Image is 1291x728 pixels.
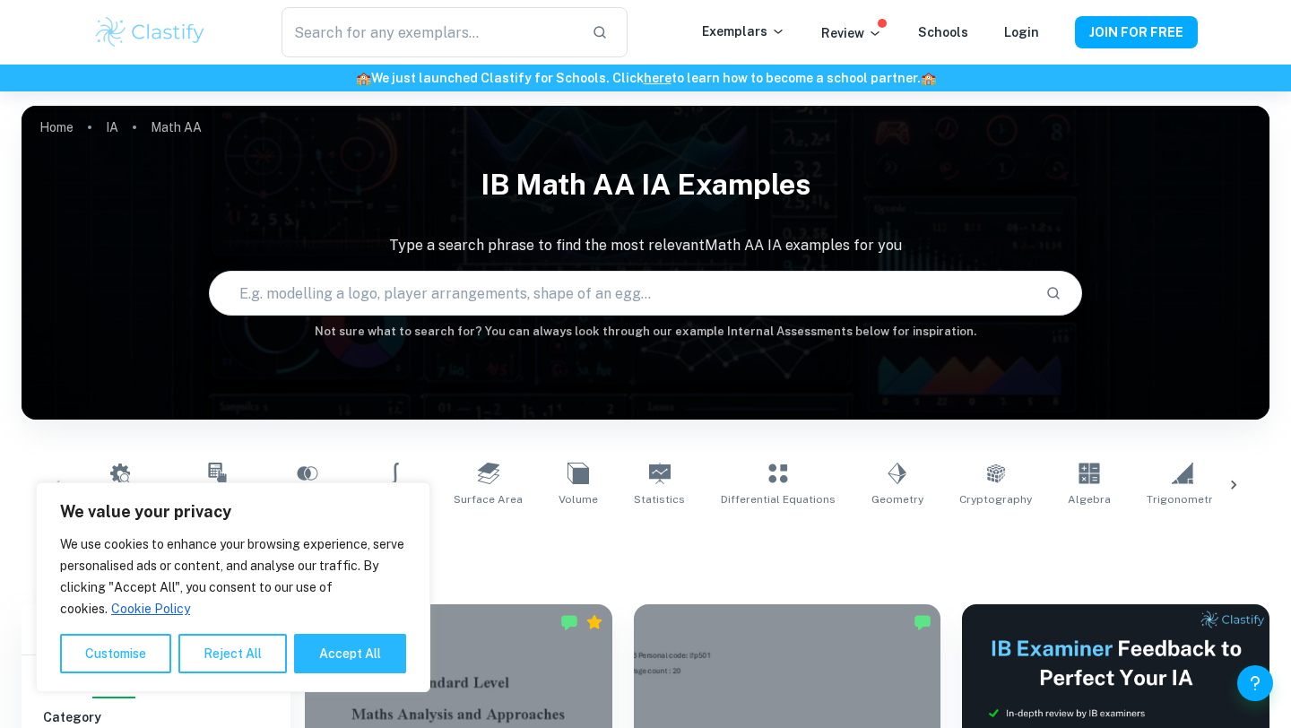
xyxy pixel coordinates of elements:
div: We value your privacy [36,482,430,692]
h1: All Math AA IA Examples [84,529,1208,561]
p: Review [821,23,882,43]
p: Type a search phrase to find the most relevant Math AA IA examples for you [22,235,1269,256]
img: Marked [914,613,931,631]
h6: Not sure what to search for? You can always look through our example Internal Assessments below f... [22,323,1269,341]
img: Clastify logo [93,14,207,50]
a: Schools [918,25,968,39]
span: Cryptography [959,491,1032,507]
button: Help and Feedback [1237,665,1273,701]
button: Search [1038,278,1069,308]
button: Customise [60,634,171,673]
a: here [644,71,671,85]
span: 🏫 [356,71,371,85]
span: Statistics [634,491,685,507]
span: 🏫 [921,71,936,85]
button: Reject All [178,634,287,673]
a: Cookie Policy [110,601,191,617]
p: Exemplars [702,22,785,41]
h1: IB Math AA IA examples [22,156,1269,213]
input: E.g. modelling a logo, player arrangements, shape of an egg... [210,268,1031,318]
p: We value your privacy [60,501,406,523]
span: Trigonometry [1147,491,1218,507]
div: Premium [585,613,603,631]
span: Geometry [871,491,923,507]
button: JOIN FOR FREE [1075,16,1198,48]
span: Differential Equations [721,491,836,507]
h6: We just launched Clastify for Schools. Click to learn how to become a school partner. [4,68,1287,88]
img: Marked [560,613,578,631]
h6: Filter exemplars [22,604,290,654]
a: Login [1004,25,1039,39]
button: Accept All [294,634,406,673]
a: IA [106,115,118,140]
input: Search for any exemplars... [282,7,577,57]
h6: Category [43,707,269,727]
span: Surface Area [454,491,523,507]
p: We use cookies to enhance your browsing experience, serve personalised ads or content, and analys... [60,533,406,620]
p: Math AA [151,117,202,137]
a: Home [39,115,74,140]
span: Algebra [1068,491,1111,507]
span: Volume [559,491,598,507]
